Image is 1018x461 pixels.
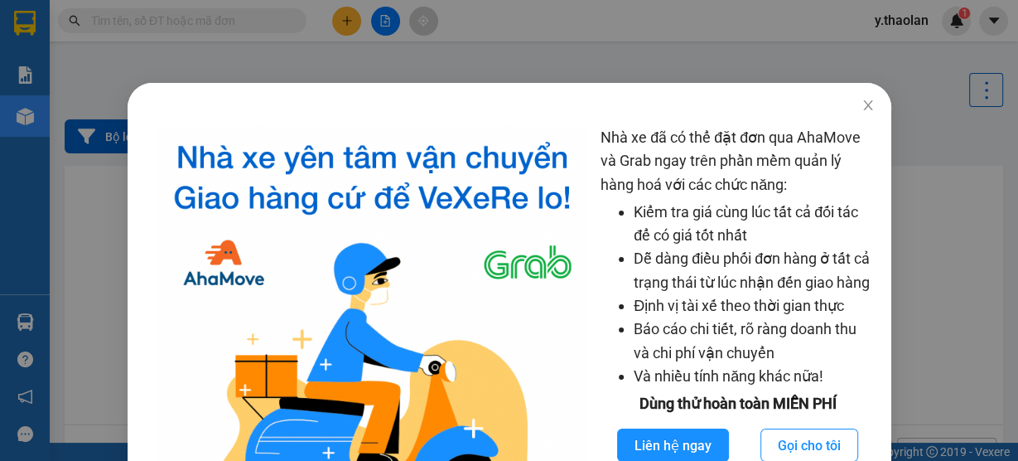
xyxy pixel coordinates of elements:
[861,99,874,112] span: close
[844,83,890,129] button: Close
[778,435,841,456] span: Gọi cho tôi
[634,318,875,365] li: Báo cáo chi tiết, rõ ràng doanh thu và chi phí vận chuyển
[601,392,875,415] div: Dùng thử hoàn toàn MIỄN PHÍ
[634,365,875,388] li: Và nhiều tính năng khác nữa!
[634,247,875,294] li: Dễ dàng điều phối đơn hàng ở tất cả trạng thái từ lúc nhận đến giao hàng
[634,201,875,248] li: Kiểm tra giá cùng lúc tất cả đối tác để có giá tốt nhất
[634,294,875,318] li: Định vị tài xế theo thời gian thực
[634,435,711,456] span: Liên hệ ngay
